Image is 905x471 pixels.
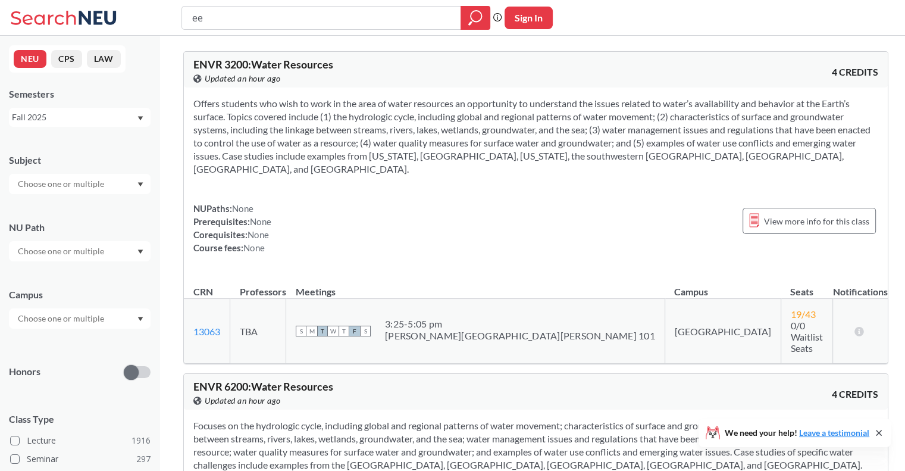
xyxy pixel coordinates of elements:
span: Updated an hour ago [205,394,281,407]
td: TBA [230,299,286,364]
span: We need your help! [725,429,869,437]
span: 297 [136,453,151,466]
span: S [296,326,306,336]
th: Seats [781,273,832,299]
a: 13063 [193,326,220,337]
p: Honors [9,365,40,379]
div: Fall 2025 [12,111,136,124]
th: Campus [665,273,781,299]
span: S [360,326,371,336]
div: Dropdown arrow [9,308,151,329]
button: Sign In [505,7,553,29]
label: Lecture [10,433,151,448]
div: NU Path [9,221,151,234]
span: None [248,229,269,240]
div: Subject [9,154,151,167]
span: None [232,203,253,214]
label: Seminar [10,451,151,467]
span: 0/0 Waitlist Seats [791,320,823,354]
div: [PERSON_NAME][GEOGRAPHIC_DATA][PERSON_NAME] 101 [385,330,655,342]
span: 1916 [131,434,151,447]
span: Updated an hour ago [205,72,281,85]
svg: Dropdown arrow [137,116,143,121]
button: NEU [14,50,46,68]
span: 4 CREDITS [832,388,878,401]
svg: Dropdown arrow [137,317,143,322]
th: Professors [230,273,286,299]
input: Choose one or multiple [12,244,112,258]
span: ENVR 3200 : Water Resources [193,58,333,71]
span: T [317,326,328,336]
th: Meetings [286,273,665,299]
span: Class Type [9,413,151,426]
span: T [339,326,349,336]
span: ENVR 6200 : Water Resources [193,380,333,393]
td: [GEOGRAPHIC_DATA] [665,299,781,364]
span: W [328,326,339,336]
span: None [250,216,271,227]
div: magnifying glass [461,6,490,30]
button: LAW [87,50,121,68]
div: Dropdown arrow [9,174,151,194]
div: Campus [9,288,151,301]
svg: Dropdown arrow [137,249,143,254]
svg: Dropdown arrow [137,182,143,187]
span: View more info for this class [764,214,869,229]
div: 3:25 - 5:05 pm [385,318,655,330]
input: Choose one or multiple [12,177,112,191]
svg: magnifying glass [468,10,483,26]
div: Fall 2025Dropdown arrow [9,108,151,127]
a: Leave a testimonial [799,428,869,438]
div: NUPaths: Prerequisites: Corequisites: Course fees: [193,202,271,254]
span: 4 CREDITS [832,65,878,79]
div: CRN [193,285,213,298]
span: F [349,326,360,336]
input: Choose one or multiple [12,311,112,326]
span: 19 / 43 [791,308,816,320]
button: CPS [51,50,82,68]
th: Notifications [832,273,888,299]
div: Dropdown arrow [9,241,151,261]
div: Semesters [9,88,151,101]
span: None [243,242,265,253]
input: Class, professor, course number, "phrase" [191,8,452,28]
span: M [306,326,317,336]
section: Offers students who wish to work in the area of water resources an opportunity to understand the ... [193,97,878,176]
